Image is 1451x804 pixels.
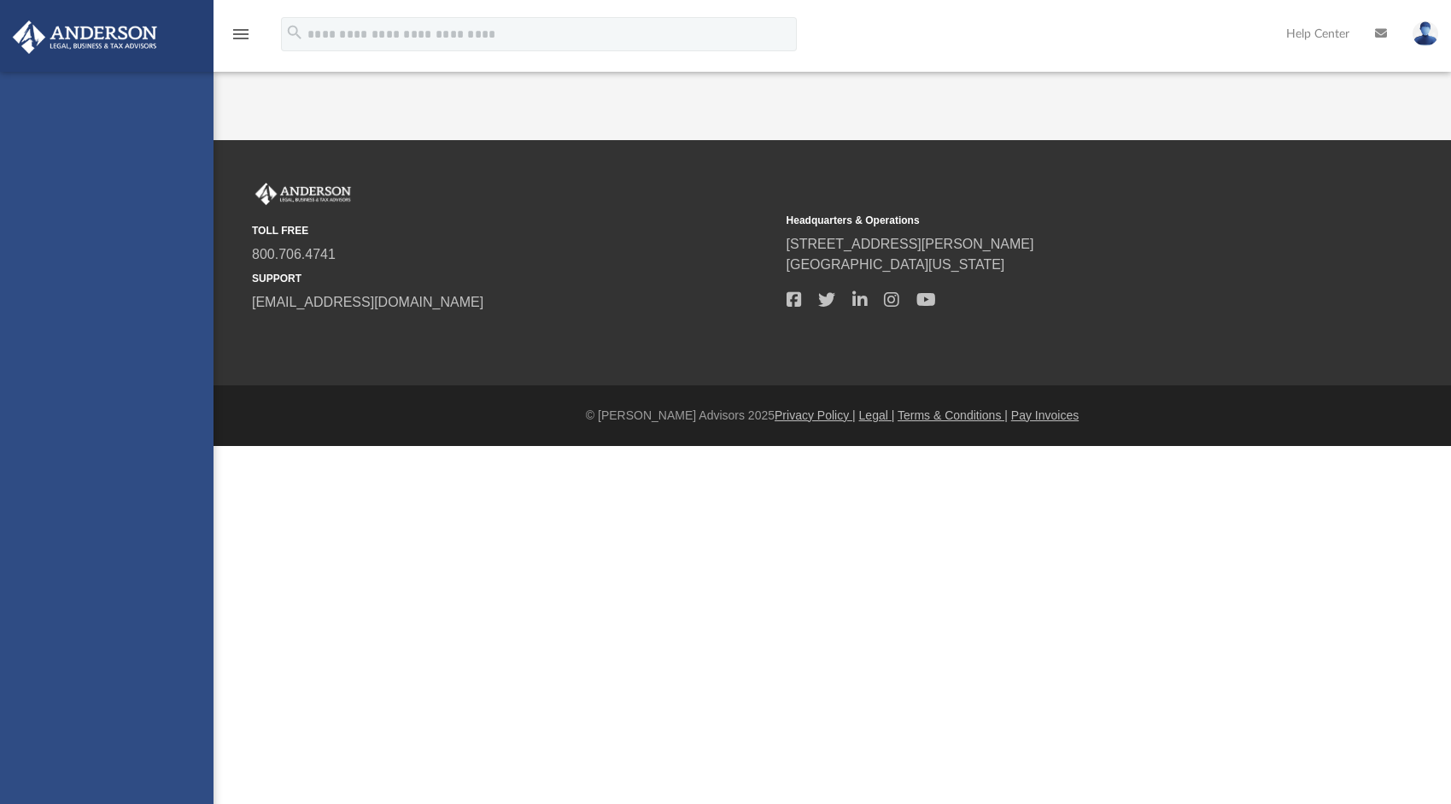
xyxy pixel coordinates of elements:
[775,408,856,422] a: Privacy Policy |
[252,247,336,261] a: 800.706.4741
[252,223,775,238] small: TOLL FREE
[252,183,354,205] img: Anderson Advisors Platinum Portal
[8,21,162,54] img: Anderson Advisors Platinum Portal
[1011,408,1079,422] a: Pay Invoices
[252,271,775,286] small: SUPPORT
[898,408,1008,422] a: Terms & Conditions |
[285,23,304,42] i: search
[787,237,1034,251] a: [STREET_ADDRESS][PERSON_NAME]
[1413,21,1438,46] img: User Pic
[252,295,483,309] a: [EMAIL_ADDRESS][DOMAIN_NAME]
[787,213,1309,228] small: Headquarters & Operations
[787,257,1005,272] a: [GEOGRAPHIC_DATA][US_STATE]
[231,24,251,44] i: menu
[214,407,1451,425] div: © [PERSON_NAME] Advisors 2025
[859,408,895,422] a: Legal |
[231,32,251,44] a: menu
